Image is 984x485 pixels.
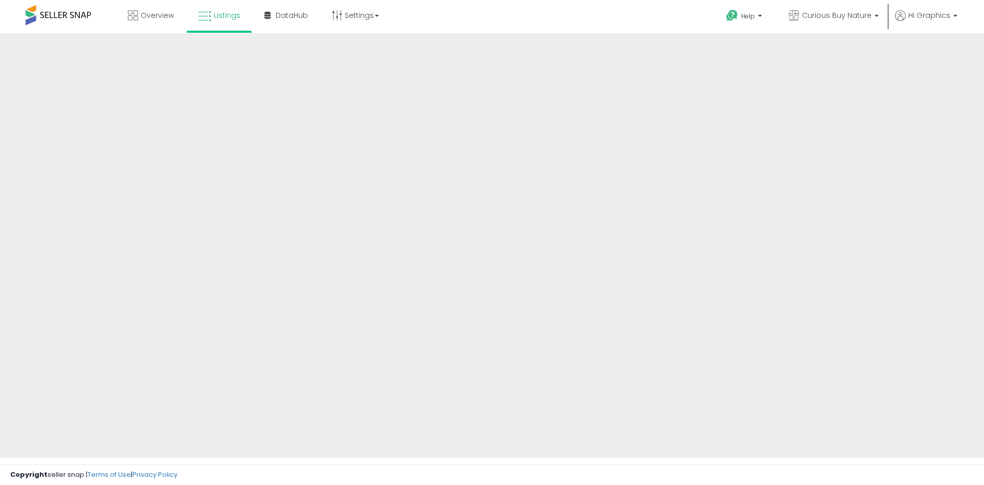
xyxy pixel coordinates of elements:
[908,10,950,20] span: Hi Graphics
[718,2,772,33] a: Help
[741,12,755,20] span: Help
[141,10,174,20] span: Overview
[726,9,739,22] i: Get Help
[214,10,240,20] span: Listings
[895,10,957,33] a: Hi Graphics
[802,10,871,20] span: Curious Buy Nature
[276,10,308,20] span: DataHub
